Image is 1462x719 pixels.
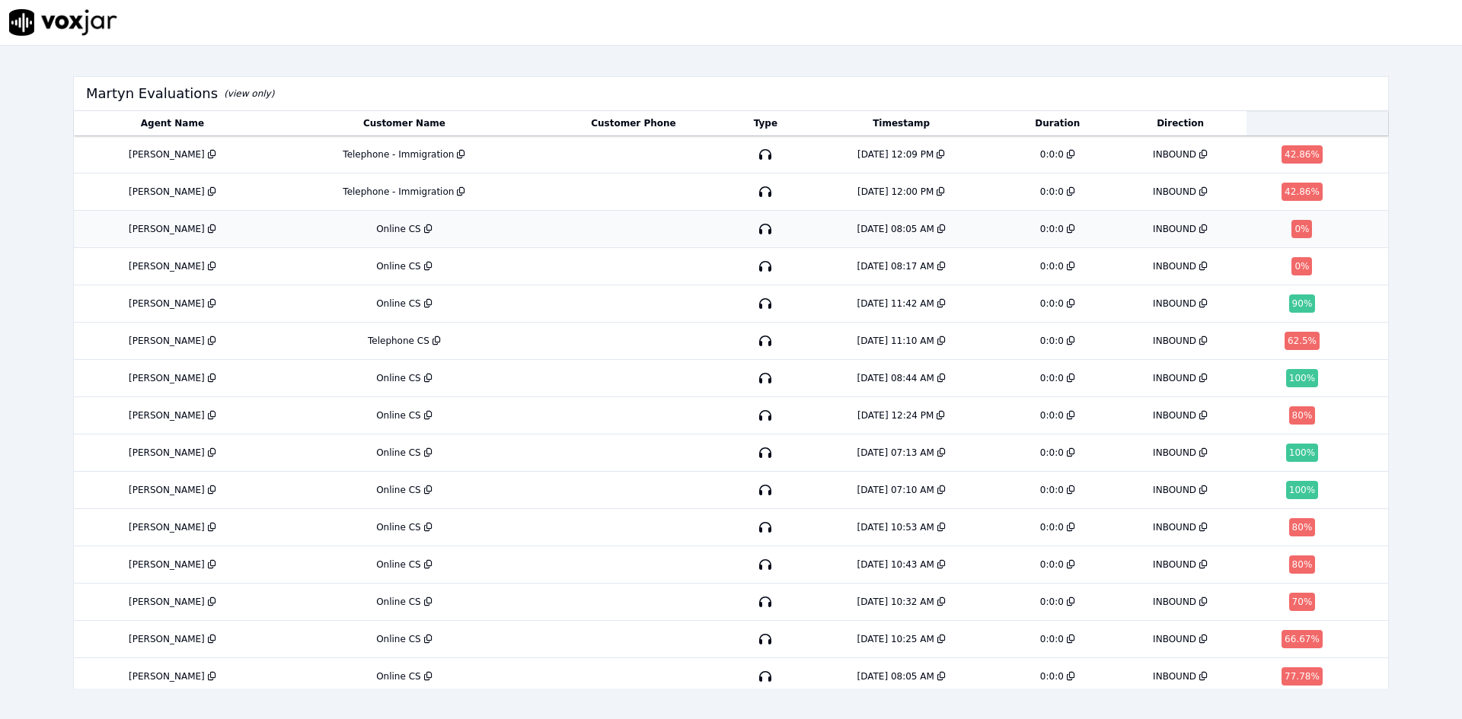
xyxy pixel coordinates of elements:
[857,186,934,198] div: [DATE] 12:00 PM
[129,186,205,198] div: [PERSON_NAME]
[129,633,205,645] div: [PERSON_NAME]
[1040,148,1064,161] div: 0:0:0
[1282,145,1323,164] div: 42.86 %
[1153,521,1196,533] div: INBOUND
[1153,670,1196,682] div: INBOUND
[376,670,421,682] div: Online CS
[1040,335,1064,347] div: 0:0:0
[1289,406,1316,425] div: 80 %
[1153,633,1196,645] div: INBOUND
[1153,409,1196,422] div: INBOUND
[86,83,274,104] h1: Martyn Evaluations
[129,260,205,272] div: [PERSON_NAME]
[1153,223,1196,235] div: INBOUND
[129,409,205,422] div: [PERSON_NAME]
[1040,670,1064,682] div: 0:0:0
[129,223,205,235] div: [PERSON_NAME]
[857,372,934,384] div: [DATE] 08:44 AM
[857,335,934,347] div: [DATE] 11:10 AM
[1040,521,1064,533] div: 0:0:0
[1282,183,1323,201] div: 42.86 %
[1286,369,1318,387] div: 100 %
[129,670,205,682] div: [PERSON_NAME]
[1153,484,1196,496] div: INBOUND
[141,117,204,129] button: Agent Name
[1286,444,1318,462] div: 100 %
[129,596,205,608] div: [PERSON_NAME]
[1289,294,1316,313] div: 90 %
[224,87,274,100] p: (view only)
[1153,335,1196,347] div: INBOUND
[376,633,421,645] div: Online CS
[1040,223,1064,235] div: 0:0:0
[376,596,421,608] div: Online CS
[376,558,421,571] div: Online CS
[1289,518,1316,536] div: 80 %
[1289,593,1316,611] div: 70 %
[857,447,934,459] div: [DATE] 07:13 AM
[1289,555,1316,574] div: 80 %
[129,558,205,571] div: [PERSON_NAME]
[129,521,205,533] div: [PERSON_NAME]
[1040,372,1064,384] div: 0:0:0
[1040,558,1064,571] div: 0:0:0
[857,633,934,645] div: [DATE] 10:25 AM
[857,260,934,272] div: [DATE] 08:17 AM
[376,297,421,310] div: Online CS
[1040,447,1064,459] div: 0:0:0
[1285,332,1320,350] div: 62.5 %
[376,223,421,235] div: Online CS
[1153,372,1196,384] div: INBOUND
[1040,409,1064,422] div: 0:0:0
[9,9,117,36] img: voxjar logo
[857,409,934,422] div: [DATE] 12:24 PM
[129,148,205,161] div: [PERSON_NAME]
[376,484,421,496] div: Online CS
[1153,186,1196,198] div: INBOUND
[129,335,205,347] div: [PERSON_NAME]
[1040,260,1064,272] div: 0:0:0
[1040,484,1064,496] div: 0:0:0
[363,117,445,129] button: Customer Name
[857,670,934,682] div: [DATE] 08:05 AM
[873,117,930,129] button: Timestamp
[1153,596,1196,608] div: INBOUND
[857,596,934,608] div: [DATE] 10:32 AM
[754,117,777,129] button: Type
[368,335,429,347] div: Telephone CS
[376,372,421,384] div: Online CS
[129,484,205,496] div: [PERSON_NAME]
[1291,257,1312,275] div: 0 %
[376,447,421,459] div: Online CS
[1157,117,1204,129] button: Direction
[1282,667,1323,686] div: 77.78 %
[591,117,675,129] button: Customer Phone
[857,148,934,161] div: [DATE] 12:09 PM
[857,297,934,310] div: [DATE] 11:42 AM
[343,148,454,161] div: Telephone - Immigration
[1040,633,1064,645] div: 0:0:0
[1040,297,1064,310] div: 0:0:0
[1291,220,1312,238] div: 0 %
[857,521,934,533] div: [DATE] 10:53 AM
[376,260,421,272] div: Online CS
[1153,297,1196,310] div: INBOUND
[1153,260,1196,272] div: INBOUND
[129,447,205,459] div: [PERSON_NAME]
[1040,596,1064,608] div: 0:0:0
[376,409,421,422] div: Online CS
[1286,481,1318,499] div: 100 %
[1282,630,1323,648] div: 66.67 %
[1040,186,1064,198] div: 0:0:0
[857,558,934,571] div: [DATE] 10:43 AM
[1153,148,1196,161] div: INBOUND
[857,484,934,496] div: [DATE] 07:10 AM
[129,297,205,310] div: [PERSON_NAME]
[1035,117,1080,129] button: Duration
[1153,558,1196,571] div: INBOUND
[343,186,454,198] div: Telephone - Immigration
[857,223,934,235] div: [DATE] 08:05 AM
[1153,447,1196,459] div: INBOUND
[376,521,421,533] div: Online CS
[129,372,205,384] div: [PERSON_NAME]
